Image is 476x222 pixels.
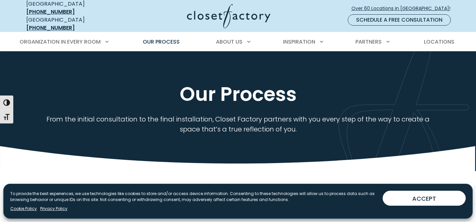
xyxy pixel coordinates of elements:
[40,206,67,212] a: Privacy Policy
[383,191,466,206] button: ACCEPT
[143,38,180,46] span: Our Process
[43,114,433,134] p: From the initial consultation to the final installation, Closet Factory partners with you every s...
[348,14,451,26] a: Schedule a Free Consultation
[26,16,123,32] div: [GEOGRAPHIC_DATA]
[15,33,461,51] nav: Primary Menu
[26,8,75,16] a: [PHONE_NUMBER]
[10,206,37,212] a: Cookie Policy
[283,38,315,46] span: Inspiration
[187,4,270,28] img: Closet Factory Logo
[25,82,451,107] h1: Our Process
[351,5,456,12] span: Over 60 Locations in [GEOGRAPHIC_DATA]!
[26,24,75,32] a: [PHONE_NUMBER]
[424,38,454,46] span: Locations
[216,38,242,46] span: About Us
[10,191,377,203] p: To provide the best experiences, we use technologies like cookies to store and/or access device i...
[20,38,101,46] span: Organization in Every Room
[351,3,456,14] a: Over 60 Locations in [GEOGRAPHIC_DATA]!
[355,38,382,46] span: Partners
